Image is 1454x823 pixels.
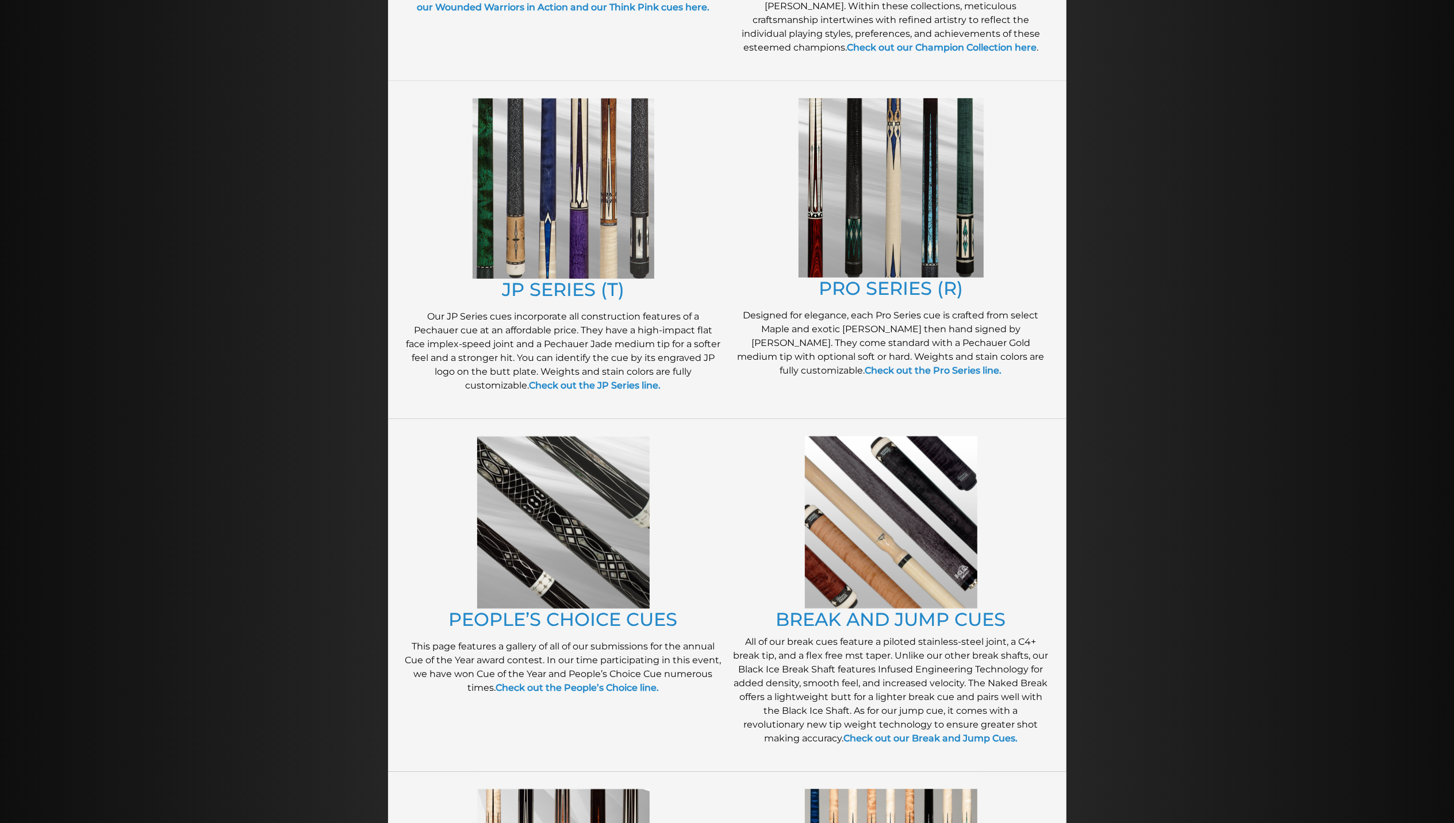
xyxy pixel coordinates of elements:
a: Check out our Champion Collection here [847,42,1037,53]
a: PEOPLE’S CHOICE CUES [449,608,678,630]
a: Check out the JP Series line. [530,380,661,391]
a: Check out our Break and Jump Cues. [843,733,1018,744]
a: BREAK AND JUMP CUES [776,608,1006,630]
p: Designed for elegance, each Pro Series cue is crafted from select Maple and exotic [PERSON_NAME] ... [733,309,1049,378]
p: This page features a gallery of all of our submissions for the annual Cue of the Year award conte... [405,640,722,695]
a: JP SERIES (T) [502,278,624,301]
a: PRO SERIES (R) [819,277,963,299]
p: All of our break cues feature a piloted stainless-steel joint, a C4+ break tip, and a flex free m... [733,635,1049,745]
a: Check out the Pro Series line. [865,365,1002,376]
a: Check out the People’s Choice line. [496,682,659,693]
p: Our JP Series cues incorporate all construction features of a Pechauer cue at an affordable price... [405,310,722,393]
